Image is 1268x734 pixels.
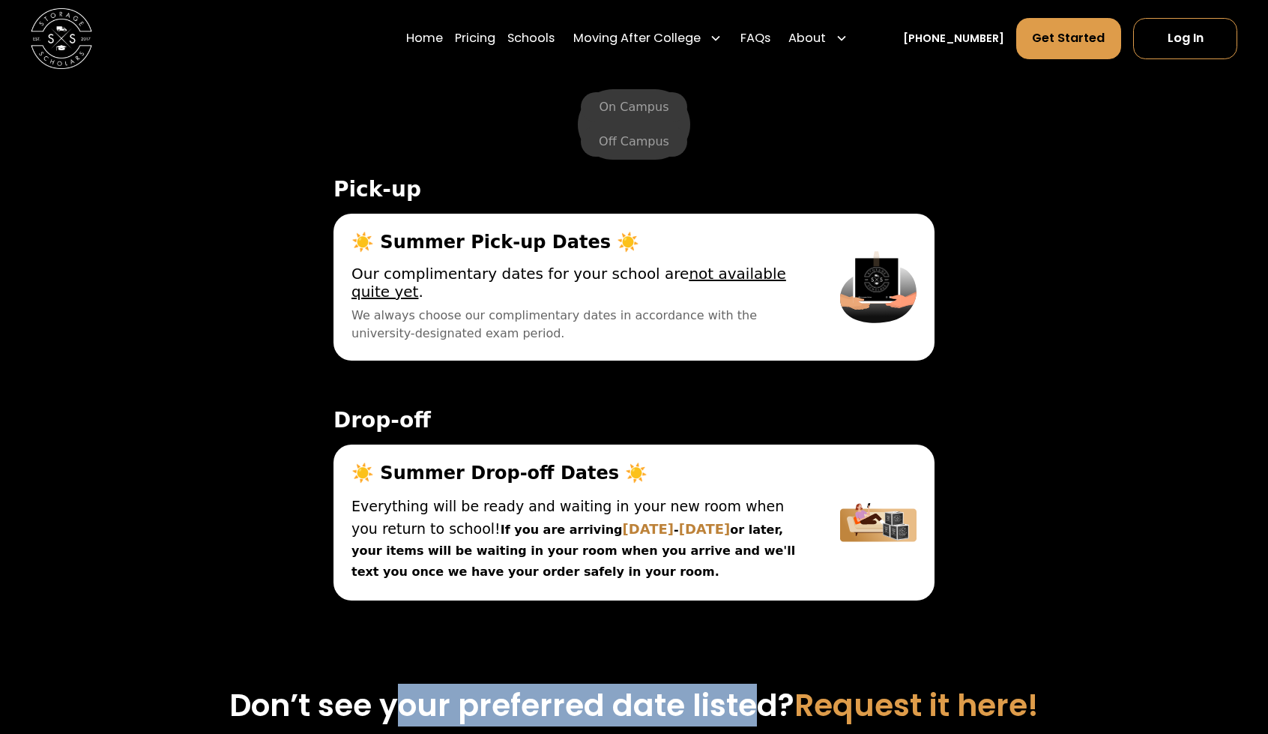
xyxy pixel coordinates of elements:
div: If you are arriving - or later, your items will be waiting in your room when you arrive and we'll... [351,496,804,583]
span: [DATE] [679,521,731,537]
span: Everything will be ready and waiting in your new room when you return to school! [351,498,784,537]
span: Drop-off [333,409,935,433]
div: About [788,29,826,48]
a: home [31,7,92,69]
span: We always choose our complimentary dates in accordance with the university-designated exam period. [351,307,804,343]
u: not available quite yet [351,265,786,301]
img: Delivery Image [840,463,917,583]
a: Log In [1133,18,1237,59]
label: Off Campus [581,127,687,157]
span: ☀️ Summer Pick-up Dates ☀️ [351,232,804,253]
h3: Don’t see your preferred date listed? [82,687,1186,724]
div: Moving After College [567,16,728,59]
a: Home [406,16,443,59]
a: [PHONE_NUMBER] [903,30,1004,46]
span: ☀️ Summer Drop-off Dates ☀️ [351,463,804,484]
span: Request it here! [794,684,1039,727]
img: Pickup Image [840,232,917,343]
a: Get Started [1016,18,1121,59]
div: About [782,16,854,59]
a: FAQs [740,16,770,59]
label: On Campus [581,92,686,122]
a: Schools [507,16,555,59]
span: Our complimentary dates for your school are . [351,265,804,301]
span: [DATE] [623,521,674,537]
img: Storage Scholars main logo [31,7,92,69]
div: Moving After College [573,29,701,48]
span: Pick-up [333,178,935,202]
a: Pricing [455,16,495,59]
